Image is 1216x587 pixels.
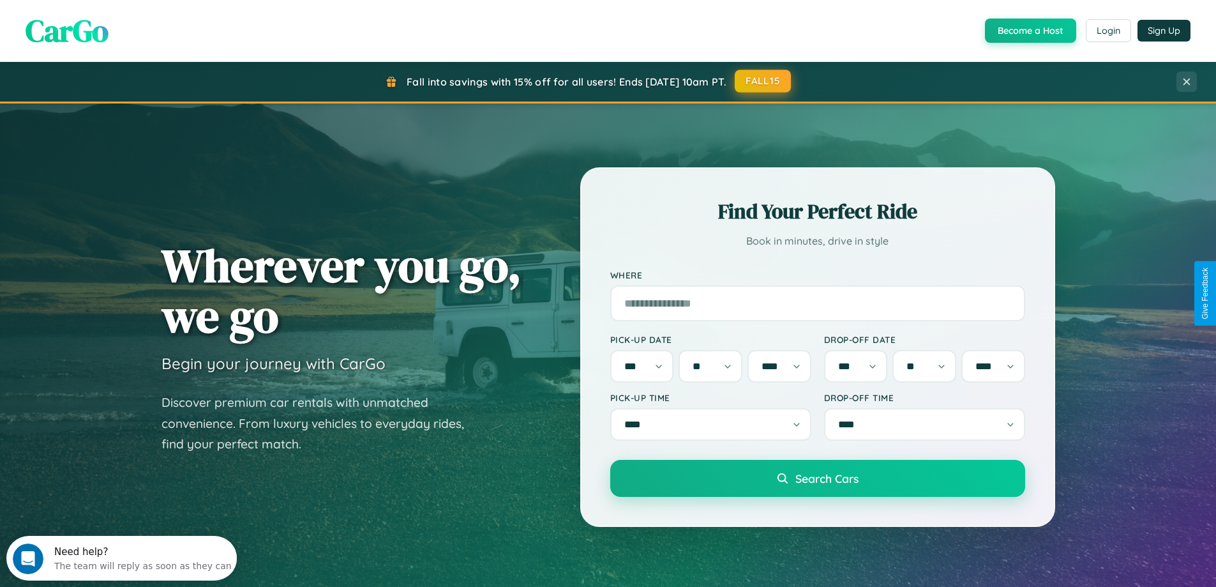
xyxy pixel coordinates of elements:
[610,392,811,403] label: Pick-up Time
[48,11,225,21] div: Need help?
[1086,19,1131,42] button: Login
[13,544,43,574] iframe: Intercom live chat
[1201,268,1210,319] div: Give Feedback
[824,334,1025,345] label: Drop-off Date
[5,5,237,40] div: Open Intercom Messenger
[6,536,237,581] iframe: Intercom live chat discovery launcher
[610,197,1025,225] h2: Find Your Perfect Ride
[795,471,859,485] span: Search Cars
[610,460,1025,497] button: Search Cars
[48,21,225,34] div: The team will reply as soon as they can
[161,392,481,455] p: Discover premium car rentals with unmatched convenience. From luxury vehicles to everyday rides, ...
[1137,20,1190,42] button: Sign Up
[161,354,386,373] h3: Begin your journey with CarGo
[161,240,522,341] h1: Wherever you go, we go
[735,70,791,93] button: FALL15
[407,75,726,88] span: Fall into savings with 15% off for all users! Ends [DATE] 10am PT.
[610,232,1025,250] p: Book in minutes, drive in style
[610,270,1025,280] label: Where
[824,392,1025,403] label: Drop-off Time
[610,334,811,345] label: Pick-up Date
[985,19,1076,43] button: Become a Host
[26,10,109,52] span: CarGo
